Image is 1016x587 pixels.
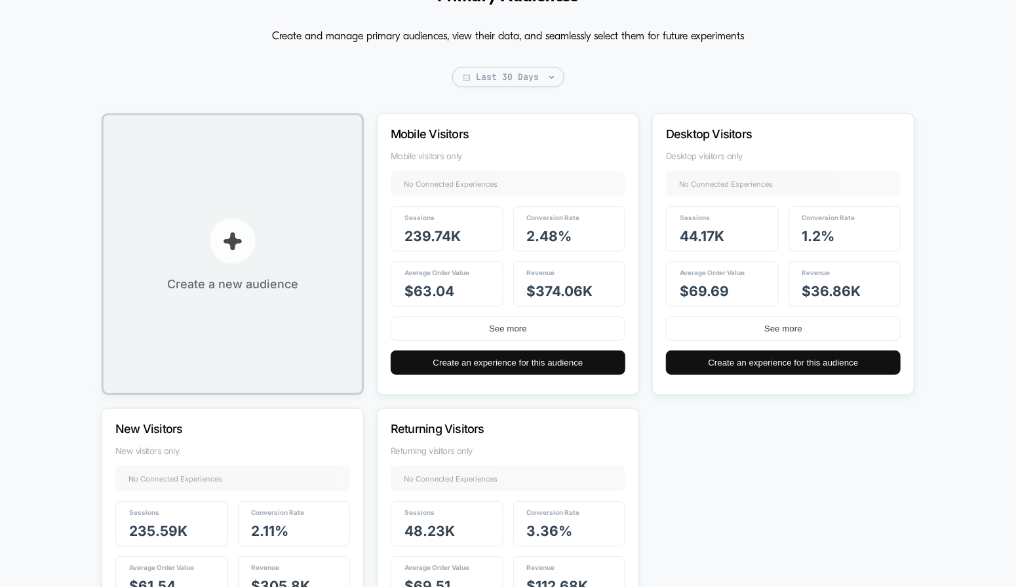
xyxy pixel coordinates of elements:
[391,316,625,341] button: See more
[680,214,710,221] span: Sessions
[404,228,461,244] span: 239.74k
[527,214,580,221] span: Conversion Rate
[252,523,289,539] span: 2.11 %
[527,508,580,516] span: Conversion Rate
[463,74,470,81] img: calendar
[404,523,455,539] span: 48.23k
[272,26,744,47] p: Create and manage primary audiences, view their data, and seamlessly select them for future exper...
[527,523,573,539] span: 3.36 %
[666,350,901,375] button: Create an experience for this audience
[802,269,830,276] span: Revenue
[129,563,194,571] span: Average Order Value
[802,214,855,221] span: Conversion Rate
[666,316,901,341] button: See more
[391,445,625,456] span: Returning visitors only
[527,269,555,276] span: Revenue
[129,523,187,539] span: 235.59k
[680,228,724,244] span: 44.17k
[666,151,901,161] span: Desktop visitors only
[527,283,593,299] span: $ 374.06k
[167,277,298,291] span: Create a new audience
[102,113,364,395] button: plusCreate a new audience
[115,445,350,456] span: New visitors only
[527,228,572,244] span: 2.48 %
[391,127,590,141] p: Mobile Visitors
[404,269,469,276] span: Average Order Value
[452,67,564,87] span: Last 30 Days
[129,508,159,516] span: Sessions
[404,563,469,571] span: Average Order Value
[549,76,554,79] img: end
[223,231,243,251] img: plus
[802,228,835,244] span: 1.2 %
[252,508,305,516] span: Conversion Rate
[404,508,435,516] span: Sessions
[680,283,729,299] span: $ 69.69
[391,422,590,436] p: Returning Visitors
[404,214,435,221] span: Sessions
[115,422,315,436] p: New Visitors
[666,127,865,141] p: Desktop Visitors
[404,283,454,299] span: $ 63.04
[391,151,625,161] span: Mobile visitors only
[527,563,555,571] span: Revenue
[680,269,745,276] span: Average Order Value
[802,283,861,299] span: $ 36.86k
[391,350,625,375] button: Create an experience for this audience
[252,563,280,571] span: Revenue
